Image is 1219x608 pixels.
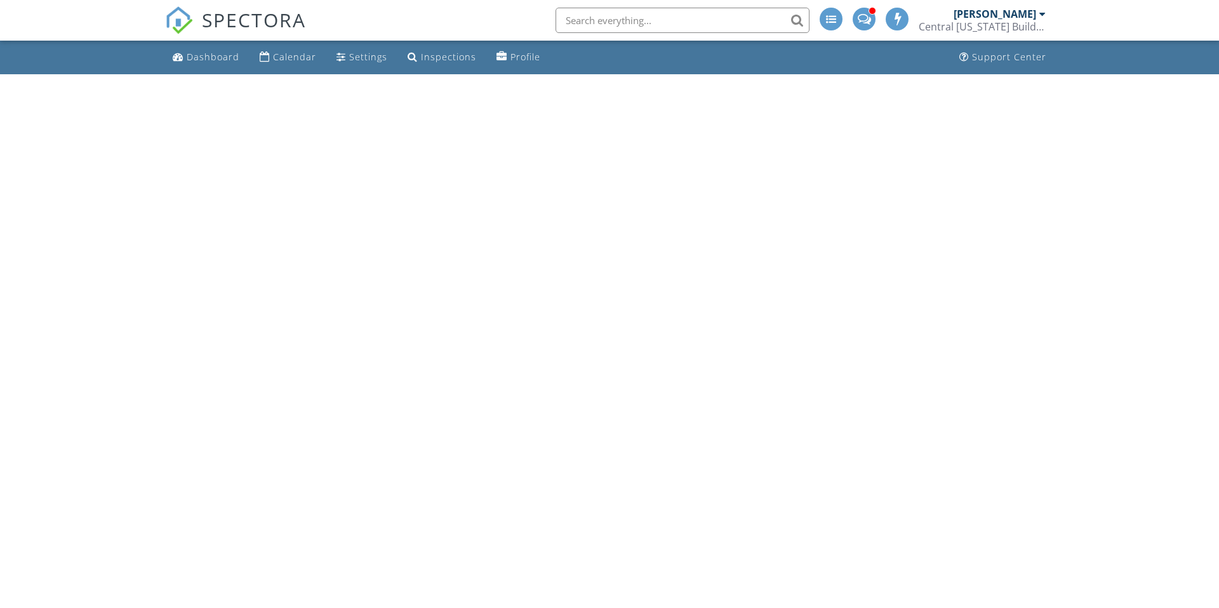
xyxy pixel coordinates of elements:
span: SPECTORA [202,6,306,33]
div: Settings [349,51,387,63]
div: Profile [510,51,540,63]
div: Support Center [972,51,1046,63]
a: Profile [491,46,545,69]
a: Settings [331,46,392,69]
a: SPECTORA [165,17,306,44]
a: Inspections [403,46,481,69]
div: Inspections [421,51,476,63]
input: Search everything... [556,8,809,33]
a: Support Center [954,46,1051,69]
div: Central Florida Building Inspectors [919,20,1046,33]
a: Dashboard [168,46,244,69]
div: Dashboard [187,51,239,63]
div: Calendar [273,51,316,63]
div: [PERSON_NAME] [954,8,1036,20]
img: The Best Home Inspection Software - Spectora [165,6,193,34]
a: Calendar [255,46,321,69]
